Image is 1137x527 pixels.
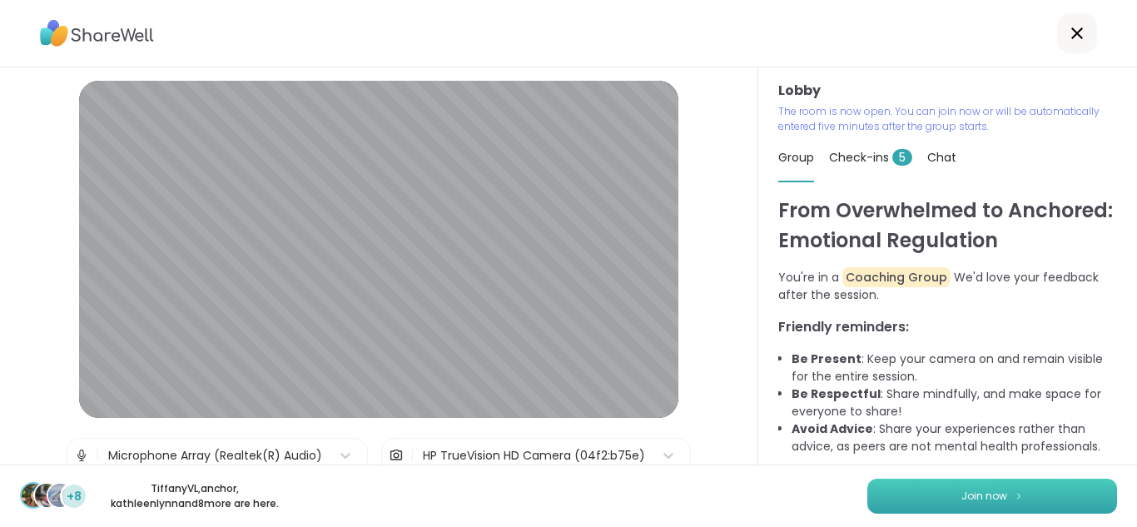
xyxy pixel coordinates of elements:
[67,488,82,505] span: +8
[423,447,645,465] div: HP TrueVision HD Camera (04f2:b75e)
[778,269,1117,304] p: You're in a We'd love your feedback after the session.
[892,149,912,166] span: 5
[40,14,154,52] img: ShareWell Logo
[35,484,58,507] img: anchor
[74,439,89,472] img: Microphone
[48,484,72,507] img: kathleenlynn
[778,196,1117,256] h1: From Overwhelmed to Anchored: Emotional Regulation
[792,385,881,402] b: Be Respectful
[778,81,1117,101] h3: Lobby
[778,317,1117,337] h3: Friendly reminders:
[389,439,404,472] img: Camera
[792,420,873,437] b: Avoid Advice
[961,489,1007,504] span: Join now
[927,149,956,166] span: Chat
[778,104,1117,134] p: The room is now open. You can join now or will be automatically entered five minutes after the gr...
[22,484,45,507] img: TiffanyVL
[842,267,951,287] span: Coaching Group
[867,479,1117,514] button: Join now
[96,439,100,472] span: |
[108,447,322,465] div: Microphone Array (Realtek(R) Audio)
[829,149,912,166] span: Check-ins
[778,149,814,166] span: Group
[792,351,861,367] b: Be Present
[102,481,288,511] p: TiffanyVL , anchor , kathleenlynn and 8 more are here.
[792,385,1117,420] li: : Share mindfully, and make space for everyone to share!
[410,439,415,472] span: |
[792,420,1117,455] li: : Share your experiences rather than advice, as peers are not mental health professionals.
[792,351,1117,385] li: : Keep your camera on and remain visible for the entire session.
[1014,491,1024,500] img: ShareWell Logomark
